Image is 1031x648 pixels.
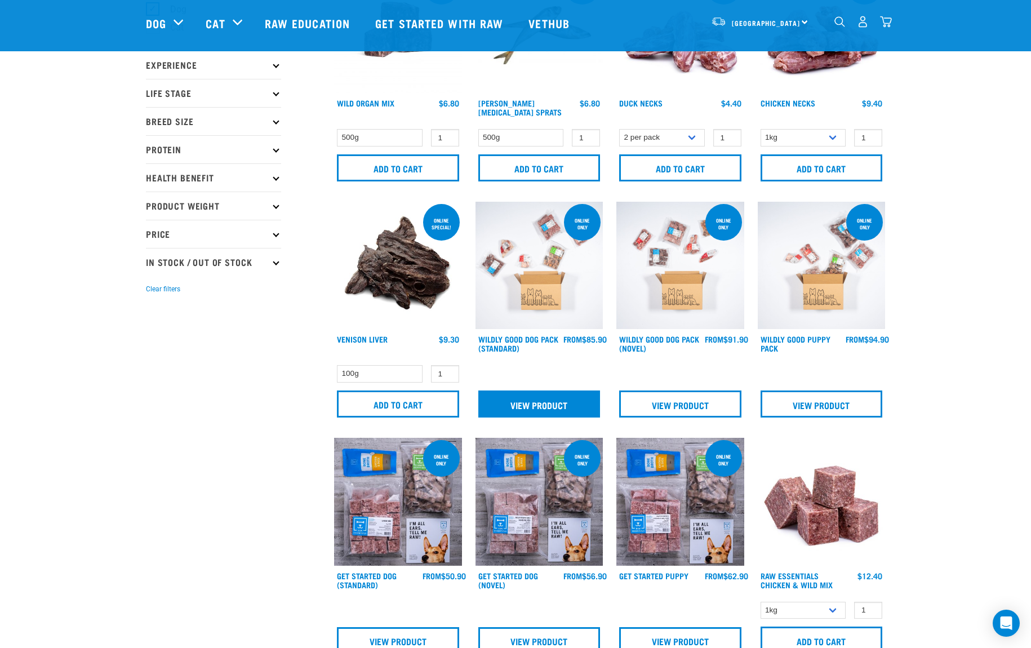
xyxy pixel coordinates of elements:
[146,248,281,276] p: In Stock / Out Of Stock
[705,448,742,472] div: online only
[431,129,459,147] input: 1
[761,390,883,418] a: View Product
[364,1,517,46] a: Get started with Raw
[146,220,281,248] p: Price
[146,192,281,220] p: Product Weight
[423,574,441,578] span: FROM
[146,163,281,192] p: Health Benefit
[572,129,600,147] input: 1
[146,135,281,163] p: Protein
[732,21,800,25] span: [GEOGRAPHIC_DATA]
[517,1,584,46] a: Vethub
[478,390,601,418] a: View Product
[758,438,886,566] img: Pile Of Cubed Chicken Wild Meat Mix
[337,390,459,418] input: Add to cart
[439,335,459,344] div: $9.30
[563,335,607,344] div: $85.90
[857,16,869,28] img: user.png
[619,574,688,578] a: Get Started Puppy
[146,15,166,32] a: Dog
[254,1,364,46] a: Raw Education
[854,129,882,147] input: 1
[206,15,225,32] a: Cat
[619,337,699,350] a: Wildly Good Dog Pack (Novel)
[854,602,882,619] input: 1
[146,107,281,135] p: Breed Size
[705,574,723,578] span: FROM
[713,129,741,147] input: 1
[334,438,462,566] img: NSP Dog Standard Update
[423,571,466,580] div: $50.90
[857,571,882,580] div: $12.40
[337,154,459,181] input: Add to cart
[475,202,603,330] img: Dog 0 2sec
[478,154,601,181] input: Add to cart
[478,337,558,350] a: Wildly Good Dog Pack (Standard)
[423,212,460,236] div: ONLINE SPECIAL!
[761,154,883,181] input: Add to cart
[423,448,460,472] div: online only
[564,212,601,236] div: Online Only
[619,390,741,418] a: View Product
[846,335,889,344] div: $94.90
[563,574,582,578] span: FROM
[705,337,723,341] span: FROM
[721,99,741,108] div: $4.40
[846,212,883,236] div: Online Only
[705,571,748,580] div: $62.90
[475,438,603,566] img: NSP Dog Novel Update
[337,101,394,105] a: Wild Organ Mix
[834,16,845,27] img: home-icon-1@2x.png
[758,202,886,330] img: Puppy 0 2sec
[563,337,582,341] span: FROM
[619,101,663,105] a: Duck Necks
[705,335,748,344] div: $91.90
[478,101,562,114] a: [PERSON_NAME][MEDICAL_DATA] Sprats
[439,99,459,108] div: $6.80
[337,574,397,587] a: Get Started Dog (Standard)
[616,202,744,330] img: Dog Novel 0 2sec
[580,99,600,108] div: $6.80
[478,574,538,587] a: Get Started Dog (Novel)
[705,212,742,236] div: Online Only
[616,438,744,566] img: NPS Puppy Update
[563,571,607,580] div: $56.90
[619,154,741,181] input: Add to cart
[334,202,462,330] img: Pile Of Venison Liver For Pets
[146,79,281,107] p: Life Stage
[761,101,815,105] a: Chicken Necks
[146,51,281,79] p: Experience
[564,448,601,472] div: online only
[146,284,180,294] button: Clear filters
[761,574,833,587] a: Raw Essentials Chicken & Wild Mix
[862,99,882,108] div: $9.40
[846,337,864,341] span: FROM
[337,337,388,341] a: Venison Liver
[761,337,830,350] a: Wildly Good Puppy Pack
[711,16,726,26] img: van-moving.png
[880,16,892,28] img: home-icon@2x.png
[993,610,1020,637] div: Open Intercom Messenger
[431,365,459,383] input: 1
